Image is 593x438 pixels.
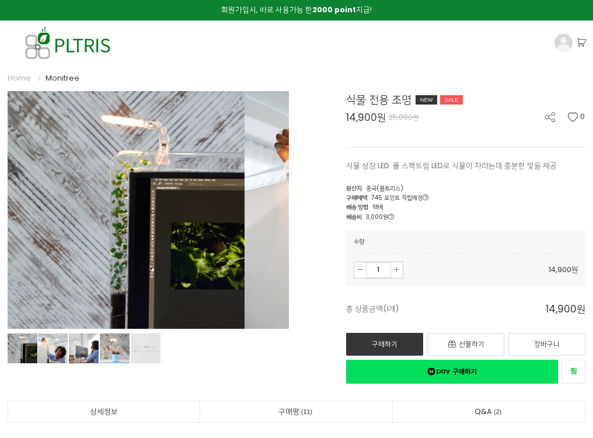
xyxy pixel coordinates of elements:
[366,213,394,221] span: 3,000원
[346,160,585,172] p: 식물 성장 LED. 풀 스펙트럼 LED로 식물이 자라는데 충분한 빛을 제공
[200,401,392,422] a: 구매평11
[393,401,585,422] a: Q&A2
[366,262,391,278] input: number
[346,213,362,221] span: 배송비
[483,294,586,325] span: 14,900원
[366,184,403,193] span: 중국(플트리스)
[508,333,585,356] a: 장바구니
[346,294,483,325] span: 총 상품금액(1개)
[389,113,419,122] span: 25,000원
[459,339,484,349] span: 선물하기
[221,5,372,15] span: 회원가입시, 바로 사용가능 한 지급!
[8,401,200,422] a: 상세정보
[346,113,386,123] span: 14,900원
[346,333,423,356] a: 구매하기
[299,406,313,417] span: 11
[46,73,79,83] a: Monitree
[346,203,368,211] span: 배송 방법
[354,237,364,246] span: 수량
[561,360,585,384] a: 새창
[416,95,437,104] div: NEW
[554,34,573,52] img: 프로필 이미지
[312,5,356,15] strong: 2000 point
[549,265,578,274] span: 14,900원
[346,193,367,202] span: 구매혜택
[346,184,362,193] span: 원산지
[346,91,585,108] div: 식물 전용 조명
[440,95,463,104] div: SALE
[371,193,428,202] span: 745 포인트 적립예정
[427,333,504,356] a: 선물하기
[580,112,585,122] span: 0
[346,360,558,384] a: 새창
[567,112,585,122] button: 0
[372,203,383,211] span: 택배
[8,73,31,83] a: Home
[492,406,503,417] span: 2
